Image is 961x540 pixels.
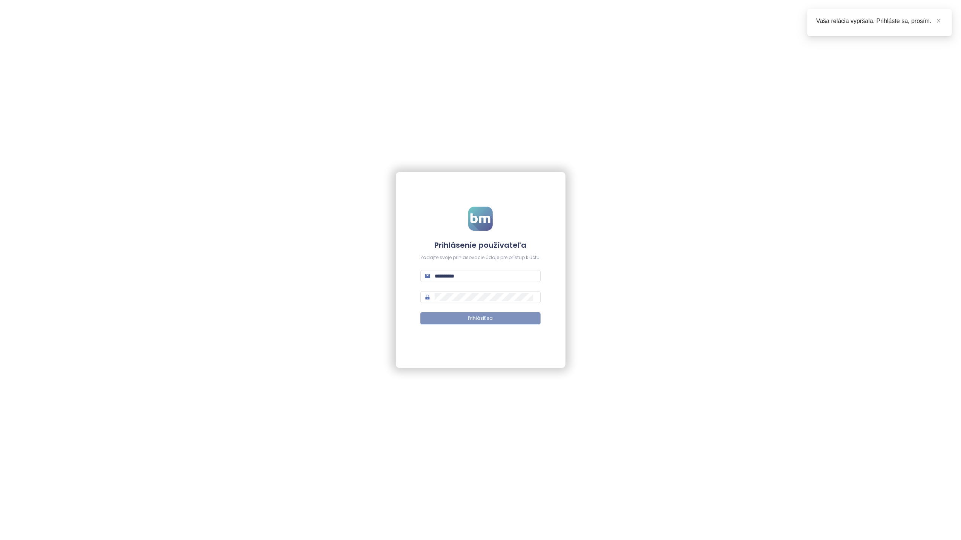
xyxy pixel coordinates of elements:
[420,240,541,250] h4: Prihlásenie používateľa
[468,207,493,231] img: logo
[420,312,541,324] button: Prihlásiť sa
[425,273,430,279] span: mail
[816,17,943,26] div: Vaša relácia vypršala. Prihláste sa, prosím.
[420,254,541,261] div: Zadajte svoje prihlasovacie údaje pre prístup k účtu.
[468,315,493,322] span: Prihlásiť sa
[425,295,430,300] span: lock
[936,18,941,23] span: close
